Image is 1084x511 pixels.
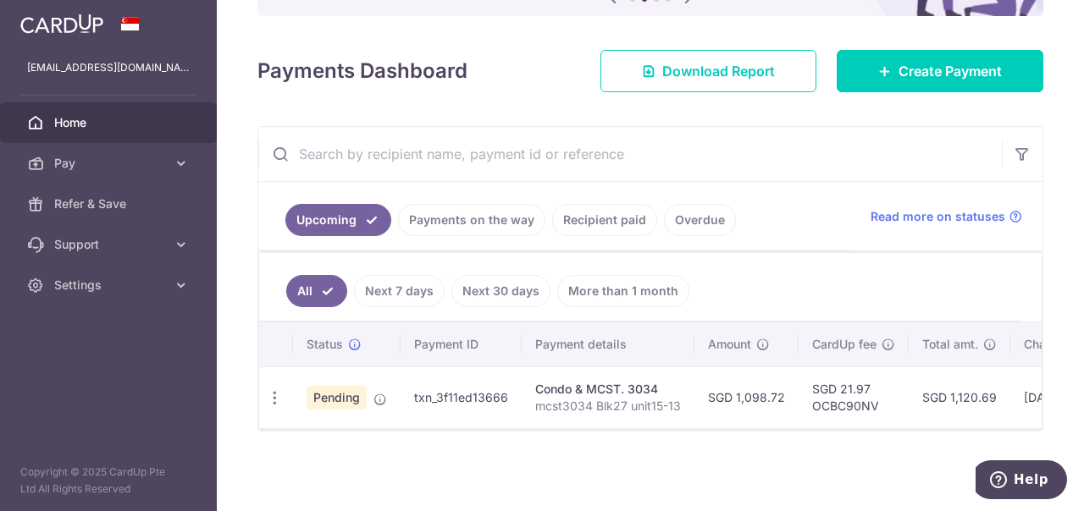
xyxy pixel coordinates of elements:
[871,208,1022,225] a: Read more on statuses
[837,50,1043,92] a: Create Payment
[307,386,367,409] span: Pending
[976,460,1067,503] iframe: Opens a widget where you can find more information
[257,56,467,86] h4: Payments Dashboard
[307,336,343,353] span: Status
[286,275,347,307] a: All
[664,204,736,236] a: Overdue
[600,50,816,92] a: Download Report
[401,366,522,428] td: txn_3f11ed13666
[54,236,166,253] span: Support
[535,381,681,398] div: Condo & MCST. 3034
[552,204,657,236] a: Recipient paid
[708,336,751,353] span: Amount
[557,275,689,307] a: More than 1 month
[909,366,1010,428] td: SGD 1,120.69
[354,275,445,307] a: Next 7 days
[899,61,1002,81] span: Create Payment
[922,336,978,353] span: Total amt.
[662,61,775,81] span: Download Report
[54,277,166,294] span: Settings
[54,195,166,212] span: Refer & Save
[54,155,166,172] span: Pay
[20,14,103,34] img: CardUp
[258,127,1002,181] input: Search by recipient name, payment id or reference
[812,336,877,353] span: CardUp fee
[401,322,522,366] th: Payment ID
[694,366,799,428] td: SGD 1,098.72
[871,208,1005,225] span: Read more on statuses
[398,204,545,236] a: Payments on the way
[451,275,550,307] a: Next 30 days
[54,114,166,131] span: Home
[285,204,391,236] a: Upcoming
[522,322,694,366] th: Payment details
[27,59,190,76] p: [EMAIL_ADDRESS][DOMAIN_NAME]
[535,398,681,415] p: mcst3034 Blk27 unit15-13
[799,366,909,428] td: SGD 21.97 OCBC90NV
